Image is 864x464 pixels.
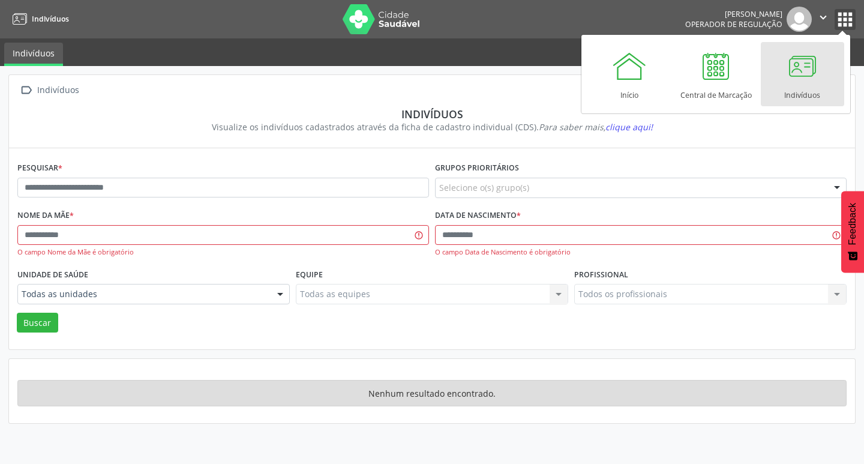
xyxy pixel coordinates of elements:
[32,14,69,24] span: Indivíduos
[8,9,69,29] a: Indivíduos
[435,159,519,178] label: Grupos prioritários
[761,42,844,106] a: Indivíduos
[817,11,830,24] i: 
[17,82,35,99] i: 
[439,181,529,194] span: Selecione o(s) grupo(s)
[812,7,835,32] button: 
[26,107,838,121] div: Indivíduos
[847,203,858,245] span: Feedback
[588,42,671,106] a: Início
[17,313,58,333] button: Buscar
[4,43,63,66] a: Indivíduos
[435,206,521,225] label: Data de nascimento
[787,7,812,32] img: img
[605,121,653,133] span: clique aqui!
[674,42,758,106] a: Central de Marcação
[296,265,323,284] label: Equipe
[17,82,81,99] a:  Indivíduos
[35,82,81,99] div: Indivíduos
[539,121,653,133] i: Para saber mais,
[22,288,265,300] span: Todas as unidades
[685,19,782,29] span: Operador de regulação
[17,265,88,284] label: Unidade de saúde
[685,9,782,19] div: [PERSON_NAME]
[841,191,864,273] button: Feedback - Mostrar pesquisa
[17,206,74,225] label: Nome da mãe
[835,9,856,30] button: apps
[574,265,628,284] label: Profissional
[17,380,847,406] div: Nenhum resultado encontrado.
[17,159,62,178] label: Pesquisar
[17,247,429,258] div: O campo Nome da Mãe é obrigatório
[26,121,838,133] div: Visualize os indivíduos cadastrados através da ficha de cadastro individual (CDS).
[435,247,847,258] div: O campo Data de Nascimento é obrigatório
